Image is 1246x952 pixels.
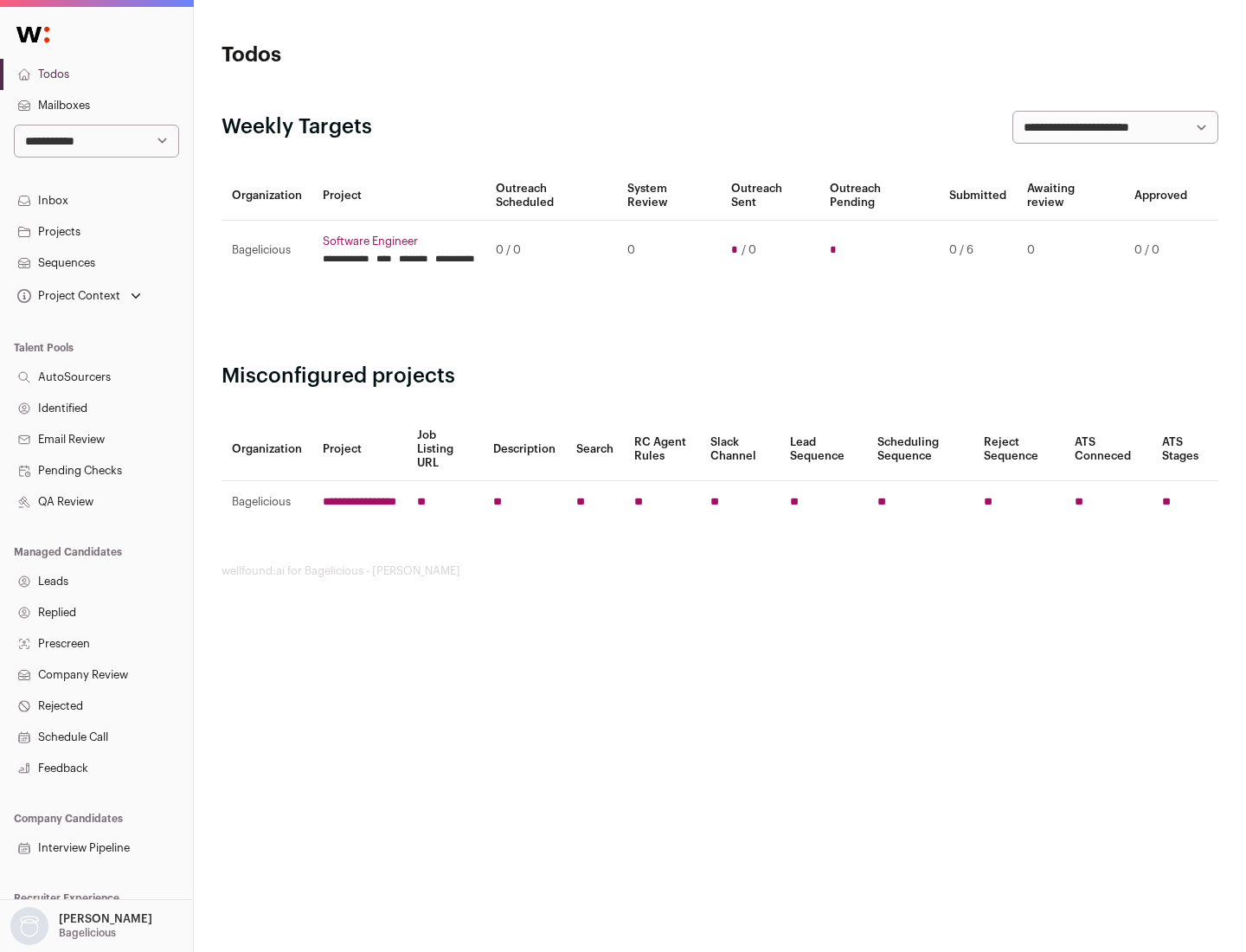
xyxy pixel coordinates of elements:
[624,418,699,481] th: RC Agent Rules
[721,171,820,221] th: Outreach Sent
[485,221,617,280] td: 0 / 0
[7,17,59,52] img: Wellfound
[742,243,756,257] span: / 0
[222,113,372,141] h2: Weekly Targets
[222,363,1218,390] h2: Misconfigured projects
[617,171,720,221] th: System Review
[59,926,116,940] p: Bagelicious
[407,418,483,481] th: Job Listing URL
[1017,171,1124,221] th: Awaiting review
[485,171,617,221] th: Outreach Scheduled
[222,564,1218,578] footer: wellfound:ai for Bagelicious - [PERSON_NAME]
[14,284,145,308] button: Open dropdown
[780,418,867,481] th: Lead Sequence
[939,221,1017,280] td: 0 / 6
[1152,418,1218,481] th: ATS Stages
[7,907,156,945] button: Open dropdown
[312,418,407,481] th: Project
[222,42,554,69] h1: Todos
[323,235,475,248] a: Software Engineer
[1017,221,1124,280] td: 0
[819,171,938,221] th: Outreach Pending
[222,221,312,280] td: Bagelicious
[700,418,780,481] th: Slack Channel
[222,481,312,524] td: Bagelicious
[566,418,624,481] th: Search
[867,418,973,481] th: Scheduling Sequence
[312,171,485,221] th: Project
[59,912,152,926] p: [PERSON_NAME]
[1064,418,1151,481] th: ATS Conneced
[10,907,48,945] img: nopic.png
[222,418,312,481] th: Organization
[617,221,720,280] td: 0
[1124,221,1198,280] td: 0 / 0
[14,289,120,303] div: Project Context
[973,418,1065,481] th: Reject Sequence
[483,418,566,481] th: Description
[1124,171,1198,221] th: Approved
[939,171,1017,221] th: Submitted
[222,171,312,221] th: Organization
